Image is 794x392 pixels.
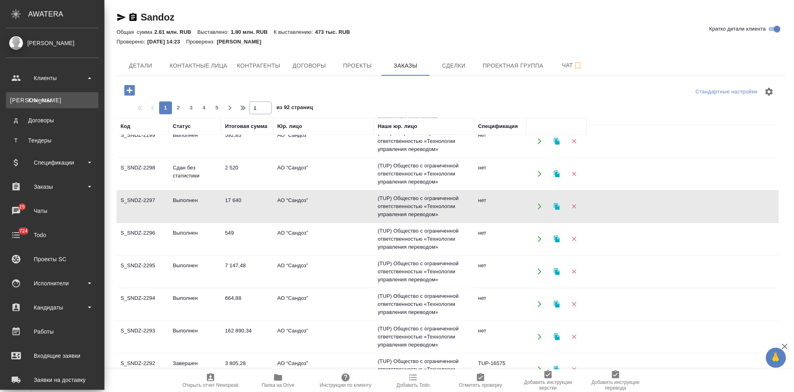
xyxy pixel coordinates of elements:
span: Добавить инструкции верстки [519,380,577,391]
td: TUP-16575 [474,355,526,384]
span: 724 [14,227,33,235]
span: Детали [121,61,160,71]
a: ДДоговоры [6,112,98,128]
td: S_SNDZ-2299 [117,127,169,155]
td: 17 640 [221,192,273,221]
td: АО “Сандоз” [273,258,374,286]
div: Исполнители [6,277,98,289]
td: Выполнен [169,225,221,253]
div: Договоры [10,116,94,124]
div: Работы [6,326,98,338]
td: Сдан без статистики [169,160,221,188]
td: S_SNDZ-2297 [117,192,169,221]
td: 664,88 [221,290,273,318]
span: Кратко детали клиента [709,25,766,33]
a: Заявки на доставку [2,370,102,390]
button: 2 [172,101,185,114]
td: Выполнен [169,290,221,318]
span: Контрагенты [237,61,280,71]
div: Тендеры [10,136,94,144]
span: 5 [211,104,223,112]
div: Заказы [6,181,98,193]
span: Настроить таблицу [759,82,779,101]
span: Договоры [290,61,328,71]
a: Проекты SC [2,249,102,269]
button: Открыть [531,296,548,313]
span: 25 [14,203,30,211]
button: Удалить [566,361,582,378]
td: (TUP) Общество с ограниченной ответственностью «Технологии управления переводом» [374,190,474,223]
td: АО “Сандоз” [273,192,374,221]
button: 4 [198,101,211,114]
button: Клонировать [548,296,565,313]
p: [PERSON_NAME] [217,39,268,45]
td: S_SNDZ-2292 [117,355,169,384]
div: Статус [173,122,191,130]
span: Сделки [434,61,473,71]
td: Завершен [169,355,221,384]
button: Открыть [531,133,548,150]
td: S_SNDZ-2293 [117,323,169,351]
span: Открыть отчет Newspeak [182,382,239,388]
span: 4 [198,104,211,112]
span: Контактные лица [170,61,227,71]
button: Открыть [531,198,548,215]
span: Папка на Drive [262,382,295,388]
td: нет [474,192,526,221]
span: Добавить Todo [397,382,430,388]
div: [PERSON_NAME] [6,39,98,47]
p: [DATE] 14:23 [147,39,186,45]
button: Добавить проект [119,82,141,99]
button: Удалить [566,264,582,280]
a: 25Чаты [2,201,102,221]
td: Выполнен [169,192,221,221]
button: 3 [185,101,198,114]
button: Открыть отчет Newspeak [177,369,244,392]
button: Клонировать [548,361,565,378]
td: АО “Сандоз” [273,225,374,253]
div: Клиенты [6,72,98,84]
button: 5 [211,101,223,114]
span: из 92 страниц [276,103,313,114]
a: Входящие заявки [2,346,102,366]
td: (TUP) Общество с ограниченной ответственностью «Технологии управления переводом» [374,321,474,353]
p: Выставлено: [197,29,231,35]
button: Добавить инструкции перевода [582,369,649,392]
td: нет [474,160,526,188]
button: Открыть [531,231,548,248]
span: 🙏 [769,349,783,366]
div: Проекты SC [6,253,98,265]
button: Удалить [566,166,582,182]
td: Выполнен [169,258,221,286]
td: АО “Сандоз” [273,127,374,155]
div: split button [694,86,759,98]
span: Чат [553,60,591,70]
span: Инструкции по клиенту [320,382,372,388]
button: Отметить проверку [447,369,514,392]
td: (TUP) Общество с ограниченной ответственностью «Технологии управления переводом» [374,288,474,320]
div: Итоговая сумма [225,122,267,130]
div: AWATERA [28,6,104,22]
td: (TUP) Общество с ограниченной ответственностью «Технологии управления переводом» [374,223,474,255]
p: Проверено: [186,39,217,45]
td: (TUP) Общество с ограниченной ответственностью «Технологии управления переводом» [374,158,474,190]
span: 3 [185,104,198,112]
td: 549 [221,225,273,253]
td: 3 805,28 [221,355,273,384]
td: S_SNDZ-2294 [117,290,169,318]
span: Проектная группа [483,61,543,71]
button: Удалить [566,231,582,248]
td: Выполнен [169,323,221,351]
td: (TUP) Общество с ограниченной ответственностью «Технологии управления переводом» [374,125,474,157]
div: Кандидаты [6,301,98,314]
div: Код [121,122,130,130]
td: 7 147,48 [221,258,273,286]
td: (TUP) Общество с ограниченной ответственностью «Технологии управления переводом» [374,353,474,386]
button: Открыть [531,264,548,280]
p: 2.61 млн. RUB [154,29,197,35]
button: Удалить [566,296,582,313]
button: Открыть [531,166,548,182]
td: (TUP) Общество с ограниченной ответственностью «Технологии управления переводом» [374,256,474,288]
td: нет [474,225,526,253]
button: Папка на Drive [244,369,312,392]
